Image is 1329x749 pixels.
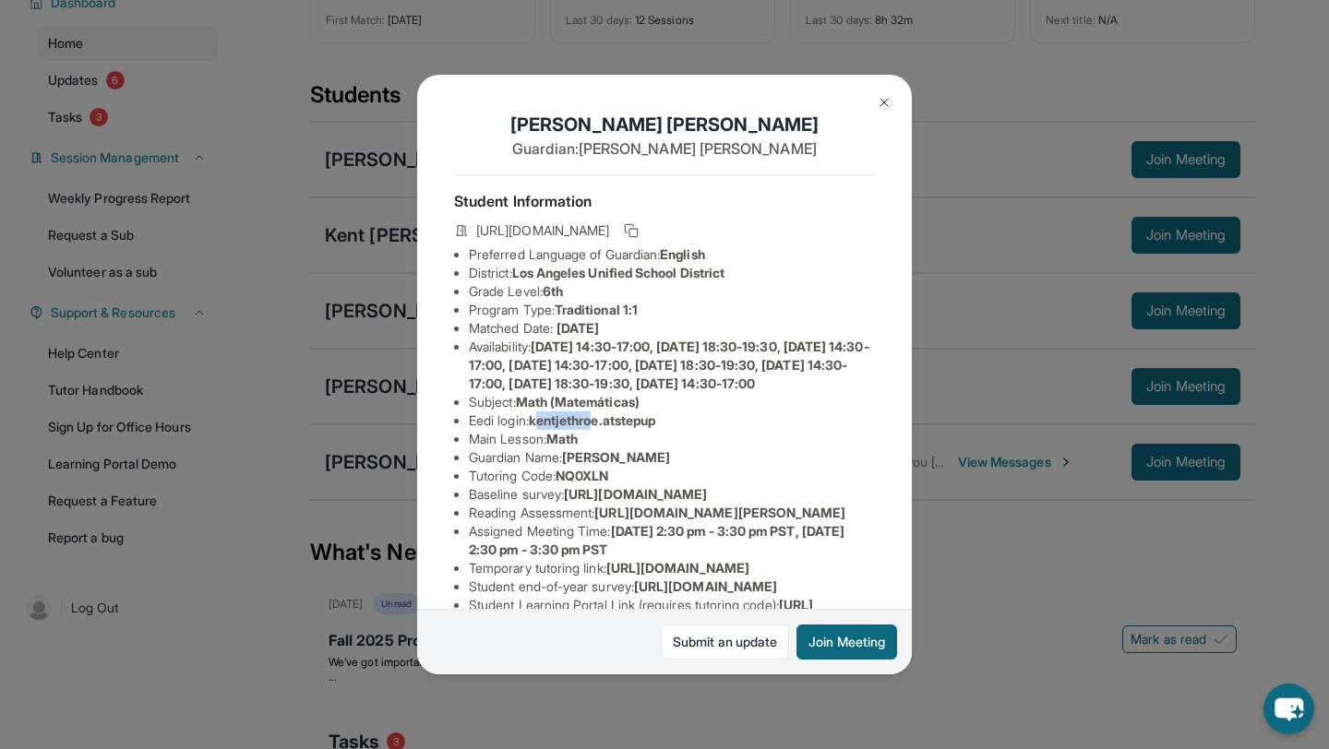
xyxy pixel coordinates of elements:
li: Temporary tutoring link : [469,559,875,577]
p: Guardian: [PERSON_NAME] [PERSON_NAME] [454,137,875,160]
h4: Student Information [454,190,875,212]
span: [URL][DOMAIN_NAME][PERSON_NAME] [594,505,845,520]
button: Join Meeting [796,624,897,660]
span: [DATE] 14:30-17:00, [DATE] 18:30-19:30, [DATE] 14:30-17:00, [DATE] 14:30-17:00, [DATE] 18:30-19:3... [469,339,869,391]
span: Math [546,431,578,446]
button: chat-button [1263,684,1314,734]
li: Subject : [469,393,875,411]
h1: [PERSON_NAME] [PERSON_NAME] [454,112,875,137]
button: Copy link [620,220,642,242]
span: [PERSON_NAME] [562,449,670,465]
li: Main Lesson : [469,430,875,448]
span: kentjethroe.atstepup [529,412,655,428]
li: Reading Assessment : [469,504,875,522]
span: English [660,246,705,262]
span: [URL][DOMAIN_NAME] [476,221,609,240]
span: Los Angeles Unified School District [512,265,724,280]
li: Student end-of-year survey : [469,577,875,596]
li: District: [469,264,875,282]
span: 6th [543,283,563,299]
span: [DATE] [557,320,599,336]
li: Matched Date: [469,319,875,338]
span: Traditional 1:1 [555,302,638,317]
span: [DATE] 2:30 pm - 3:30 pm PST, [DATE] 2:30 pm - 3:30 pm PST [469,523,844,557]
span: [URL][DOMAIN_NAME] [606,560,749,576]
span: NQ0XLN [556,468,608,483]
li: Program Type: [469,301,875,319]
li: Eedi login : [469,411,875,430]
li: Availability: [469,338,875,393]
img: Close Icon [877,95,892,110]
a: Submit an update [661,624,789,660]
span: Math (Matemáticas) [516,394,640,410]
li: Baseline survey : [469,485,875,504]
span: [URL][DOMAIN_NAME] [634,578,777,594]
span: [URL][DOMAIN_NAME] [564,486,707,502]
li: Tutoring Code : [469,467,875,485]
li: Preferred Language of Guardian: [469,245,875,264]
li: Assigned Meeting Time : [469,522,875,559]
li: Guardian Name : [469,448,875,467]
li: Grade Level: [469,282,875,301]
li: Student Learning Portal Link (requires tutoring code) : [469,596,875,633]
